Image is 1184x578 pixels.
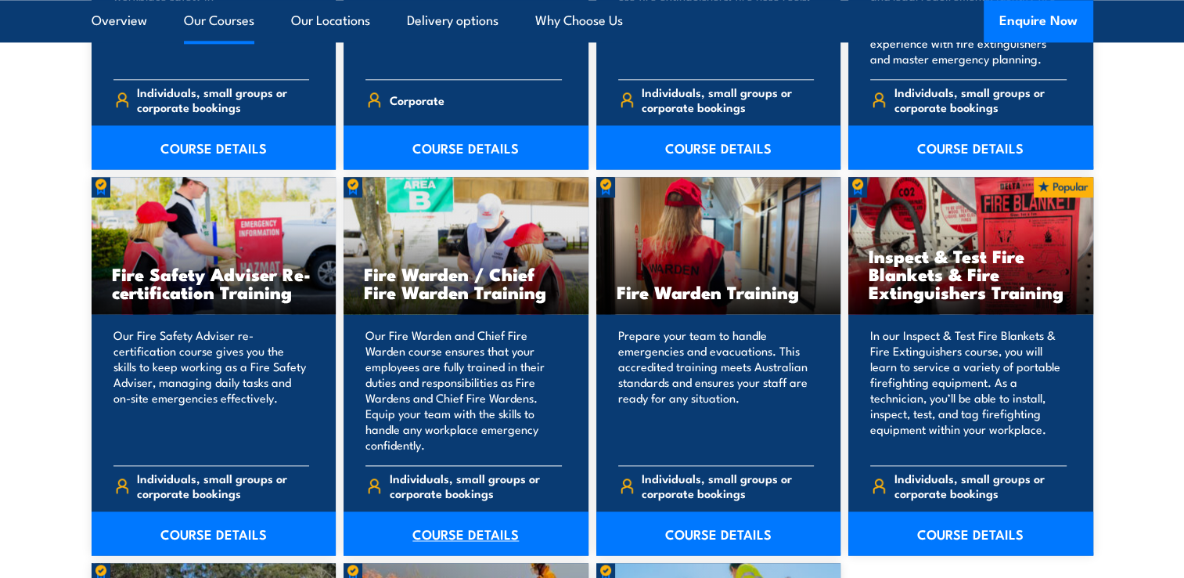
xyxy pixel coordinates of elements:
a: COURSE DETAILS [344,511,588,555]
span: Individuals, small groups or corporate bookings [390,471,562,500]
h3: Inspect & Test Fire Blankets & Fire Extinguishers Training [869,247,1073,301]
span: Individuals, small groups or corporate bookings [894,471,1067,500]
p: Our Fire Warden and Chief Fire Warden course ensures that your employees are fully trained in the... [365,327,562,453]
h3: Fire Warden / Chief Fire Warden Training [364,265,568,301]
h3: Fire Safety Adviser Re-certification Training [112,265,316,301]
a: COURSE DETAILS [848,511,1093,555]
a: COURSE DETAILS [848,125,1093,169]
span: Individuals, small groups or corporate bookings [642,471,814,500]
span: Individuals, small groups or corporate bookings [642,85,814,114]
p: Our Fire Safety Adviser re-certification course gives you the skills to keep working as a Fire Sa... [113,327,310,453]
p: In our Inspect & Test Fire Blankets & Fire Extinguishers course, you will learn to service a vari... [870,327,1067,453]
span: Corporate [390,88,444,112]
span: Individuals, small groups or corporate bookings [894,85,1067,114]
a: COURSE DETAILS [92,125,336,169]
span: Individuals, small groups or corporate bookings [137,85,309,114]
a: COURSE DETAILS [596,511,841,555]
p: Prepare your team to handle emergencies and evacuations. This accredited training meets Australia... [618,327,815,453]
h3: Fire Warden Training [617,283,821,301]
a: COURSE DETAILS [596,125,841,169]
a: COURSE DETAILS [344,125,588,169]
a: COURSE DETAILS [92,511,336,555]
span: Individuals, small groups or corporate bookings [137,471,309,500]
